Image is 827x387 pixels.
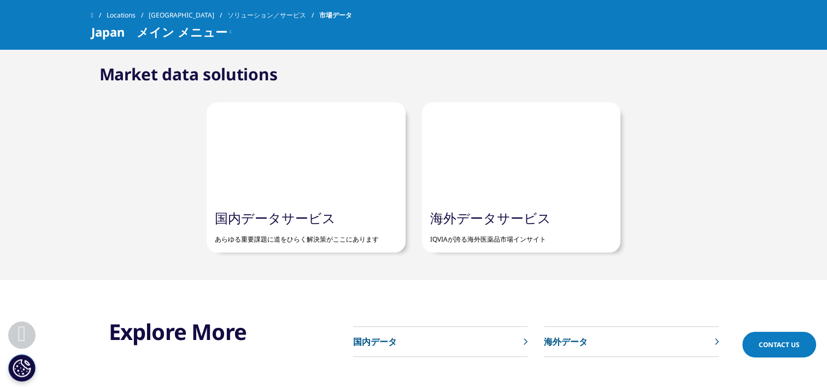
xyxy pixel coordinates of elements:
[353,335,397,348] p: 国内データ
[544,327,718,357] a: 海外データ
[91,25,227,38] span: Japan メイン メニュー
[107,5,149,25] a: Locations
[430,226,612,244] p: IQVIAが誇る海外医薬品市場インサイト
[742,332,816,357] a: Contact Us
[759,340,800,349] span: Contact Us
[109,318,291,345] h3: Explore More
[8,354,36,382] button: Cookie 設定
[353,327,527,357] a: 国内データ
[227,5,319,25] a: ソリューション／サービス
[430,209,551,227] a: 海外データサービス
[149,5,227,25] a: [GEOGRAPHIC_DATA]
[544,335,588,348] p: 海外データ
[319,5,352,25] span: 市場データ
[215,226,397,244] p: あらゆる重要課題に道をひらく解決策がここにあります
[99,63,278,85] h2: Market data solutions
[215,209,336,227] a: 国内データサービス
